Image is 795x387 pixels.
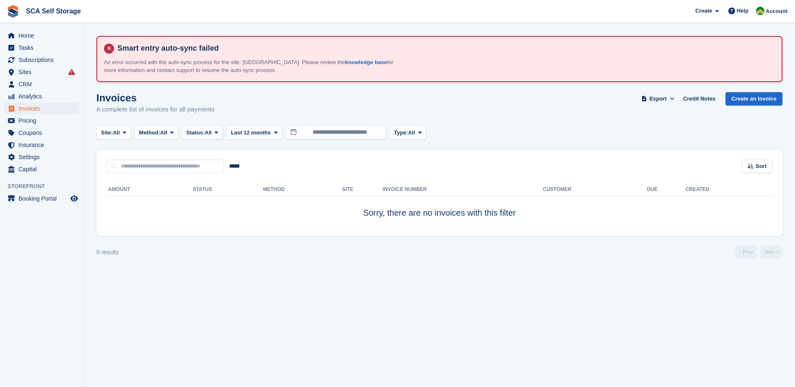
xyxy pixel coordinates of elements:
[4,66,79,78] a: menu
[383,183,543,196] th: Invoice Number
[4,54,79,66] a: menu
[18,193,69,204] span: Booking Portal
[4,127,79,139] a: menu
[4,30,79,41] a: menu
[389,126,426,139] button: Type: All
[18,115,69,126] span: Pricing
[4,78,79,90] a: menu
[18,66,69,78] span: Sites
[23,4,84,18] a: SCA Self Storage
[18,90,69,102] span: Analytics
[756,162,767,170] span: Sort
[766,7,787,15] span: Account
[18,163,69,175] span: Capital
[18,54,69,66] span: Subscriptions
[650,95,667,103] span: Export
[160,129,167,137] span: All
[96,105,215,114] p: A complete list of invoices for all payments
[113,129,120,137] span: All
[735,246,757,258] a: Previous
[226,126,282,139] button: Last 12 months
[342,183,383,196] th: Site
[761,246,782,258] a: Next
[18,78,69,90] span: CRM
[18,127,69,139] span: Coupons
[101,129,113,137] span: Site:
[4,115,79,126] a: menu
[4,163,79,175] a: menu
[18,42,69,54] span: Tasks
[18,30,69,41] span: Home
[106,183,193,196] th: Amount
[96,126,131,139] button: Site: All
[4,103,79,114] a: menu
[186,129,205,137] span: Status:
[4,193,79,204] a: menu
[725,92,782,106] a: Create an Invoice
[4,90,79,102] a: menu
[135,126,179,139] button: Method: All
[734,246,784,258] nav: Page
[96,248,119,257] div: 0 results
[231,129,271,137] span: Last 12 months
[543,183,647,196] th: Customer
[205,129,212,137] span: All
[394,129,408,137] span: Type:
[640,92,676,106] button: Export
[193,183,263,196] th: Status
[647,183,686,196] th: Due
[686,183,772,196] th: Created
[96,92,215,103] h1: Invoices
[4,42,79,54] a: menu
[18,151,69,163] span: Settings
[4,139,79,151] a: menu
[4,151,79,163] a: menu
[345,59,387,65] a: knowledge base
[263,183,342,196] th: Method
[363,208,515,217] span: Sorry, there are no invoices with this filter
[680,92,719,106] a: Credit Notes
[18,103,69,114] span: Invoices
[695,7,712,15] span: Create
[18,139,69,151] span: Insurance
[181,126,223,139] button: Status: All
[408,129,415,137] span: All
[69,193,79,204] a: Preview store
[7,5,19,18] img: stora-icon-8386f47178a22dfd0bd8f6a31ec36ba5ce8667c1dd55bd0f319d3a0aa187defe.svg
[737,7,748,15] span: Help
[114,44,775,53] h4: Smart entry auto-sync failed
[68,69,75,75] i: Smart entry sync failures have occurred
[8,182,83,191] span: Storefront
[104,58,397,75] p: An error occurred with the auto-sync process for the site: [GEOGRAPHIC_DATA]. Please review the f...
[139,129,161,137] span: Method:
